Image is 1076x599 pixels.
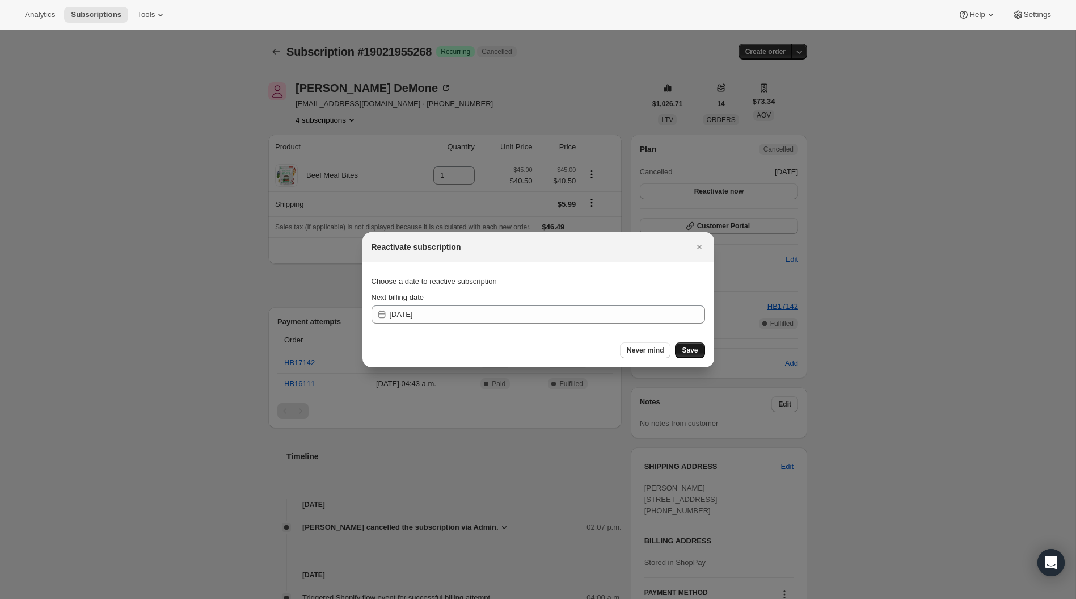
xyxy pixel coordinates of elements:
div: Open Intercom Messenger [1037,549,1065,576]
span: Subscriptions [71,10,121,19]
button: Settings [1006,7,1058,23]
button: Save [675,342,704,358]
div: Choose a date to reactive subscription [372,271,705,292]
span: Never mind [627,346,664,355]
h2: Reactivate subscription [372,241,461,253]
button: Close [691,239,707,255]
span: Help [969,10,985,19]
button: Subscriptions [64,7,128,23]
button: Analytics [18,7,62,23]
span: Next billing date [372,293,424,301]
span: Analytics [25,10,55,19]
button: Help [951,7,1003,23]
span: Settings [1024,10,1051,19]
button: Never mind [620,342,670,358]
span: Tools [137,10,155,19]
button: Tools [130,7,173,23]
span: Save [682,346,698,355]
